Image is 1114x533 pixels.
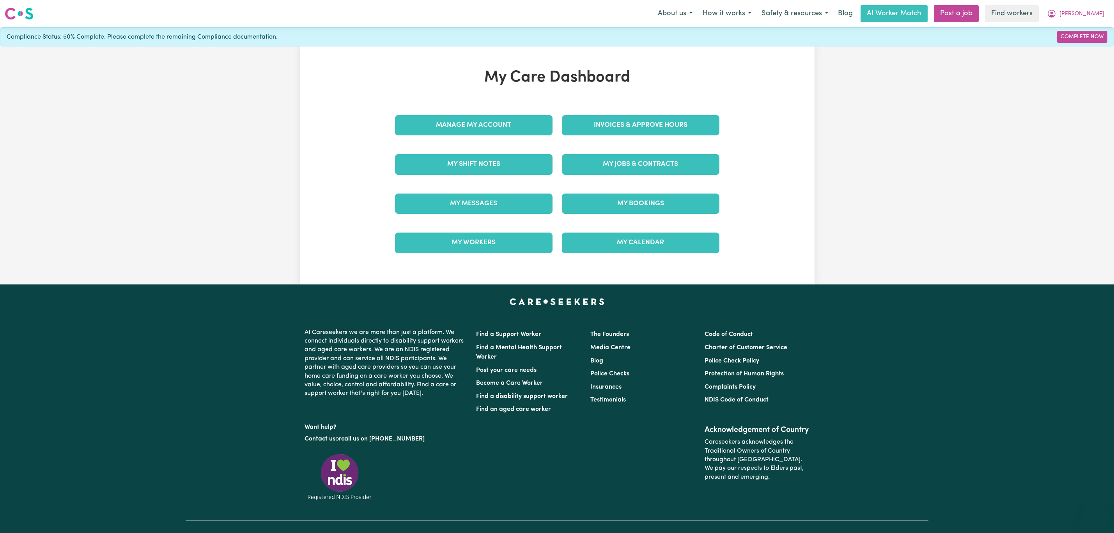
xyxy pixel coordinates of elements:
a: Invoices & Approve Hours [562,115,719,135]
a: Manage My Account [395,115,553,135]
a: Find workers [985,5,1039,22]
p: Careseekers acknowledges the Traditional Owners of Country throughout [GEOGRAPHIC_DATA]. We pay o... [705,435,809,485]
iframe: Button to launch messaging window, conversation in progress [1083,502,1108,527]
a: My Bookings [562,194,719,214]
p: or [305,432,467,446]
a: My Shift Notes [395,154,553,174]
a: Code of Conduct [705,331,753,338]
a: My Jobs & Contracts [562,154,719,174]
a: Blog [590,358,603,364]
a: Complete Now [1057,31,1107,43]
img: Registered NDIS provider [305,453,375,501]
a: Testimonials [590,397,626,403]
a: Police Checks [590,371,629,377]
a: Find a disability support worker [476,393,568,400]
h2: Acknowledgement of Country [705,425,809,435]
img: Careseekers logo [5,7,34,21]
h1: My Care Dashboard [390,68,724,87]
p: Want help? [305,420,467,432]
a: call us on [PHONE_NUMBER] [341,436,425,442]
button: How it works [698,5,756,22]
a: Post your care needs [476,367,537,373]
a: Find an aged care worker [476,406,551,412]
a: Charter of Customer Service [705,345,787,351]
a: My Messages [395,194,553,214]
a: Careseekers home page [510,298,604,305]
a: Careseekers logo [5,5,34,23]
a: Police Check Policy [705,358,759,364]
a: My Workers [395,233,553,253]
a: Blog [833,5,857,22]
button: About us [653,5,698,22]
a: Post a job [934,5,979,22]
a: The Founders [590,331,629,338]
a: NDIS Code of Conduct [705,397,769,403]
a: Find a Support Worker [476,331,541,338]
a: My Calendar [562,233,719,253]
span: Compliance Status: 50% Complete. Please complete the remaining Compliance documentation. [7,32,278,42]
p: At Careseekers we are more than just a platform. We connect individuals directly to disability su... [305,325,467,401]
a: Contact us [305,436,335,442]
a: Complaints Policy [705,384,756,390]
a: AI Worker Match [861,5,928,22]
a: Protection of Human Rights [705,371,784,377]
button: My Account [1042,5,1109,22]
a: Media Centre [590,345,630,351]
button: Safety & resources [756,5,833,22]
span: [PERSON_NAME] [1059,10,1104,18]
a: Insurances [590,384,622,390]
a: Become a Care Worker [476,380,543,386]
a: Find a Mental Health Support Worker [476,345,562,360]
